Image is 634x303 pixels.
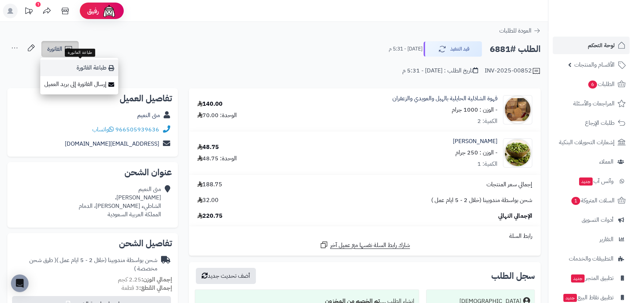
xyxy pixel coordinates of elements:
span: لوحة التحكم [588,40,615,50]
span: الطلبات [588,79,615,89]
span: 32.00 [197,196,219,205]
span: جديد [579,177,593,186]
a: إشعارات التحويلات البنكية [553,134,630,151]
div: INV-2025-00852 [485,67,541,75]
a: منى النعيم [137,111,160,120]
span: طلبات الإرجاع [585,118,615,128]
strong: إجمالي القطع: [139,284,172,292]
a: العودة للطلبات [499,26,541,35]
a: تطبيق المتجرجديد [553,269,630,287]
a: طلبات الإرجاع [553,114,630,132]
span: 1 [571,197,580,205]
img: 1704009880-WhatsApp%20Image%202023-12-31%20at%209.42.12%20AM%20(1)-90x90.jpeg [503,95,532,124]
a: [PERSON_NAME] [453,137,497,146]
a: قهوة الشاذلية الحايلية بالهيل والعويدي والزعفران [392,94,497,103]
span: شحن بواسطة مندوبينا (خلال 2 - 5 ايام عمل ) [431,196,532,205]
span: جديد [563,294,577,302]
span: 188.75 [197,180,222,189]
small: 2.25 كجم [118,275,172,284]
div: الوحدة: 48.75 [197,154,237,163]
span: الفاتورة [47,45,62,53]
div: طباعة الفاتورة [65,49,95,57]
a: لوحة التحكم [553,37,630,54]
a: التطبيقات والخدمات [553,250,630,268]
div: الوحدة: 70.00 [197,111,237,120]
a: تحديثات المنصة [19,4,38,20]
a: السلات المتروكة1 [553,192,630,209]
span: تطبيق نقاط البيع [563,292,614,303]
a: التقارير [553,231,630,248]
h2: تفاصيل العميل [13,94,172,103]
span: السلات المتروكة [571,195,615,206]
a: الطلبات6 [553,75,630,93]
span: الأقسام والمنتجات [574,60,615,70]
span: ( طرق شحن مخصصة ) [29,256,157,273]
a: وآتس آبجديد [553,172,630,190]
div: منى النعيم [PERSON_NAME]، الشاطيء [PERSON_NAME]، الدمام المملكة العربية السعودية [79,185,161,218]
span: جديد [571,274,585,283]
a: المراجعات والأسئلة [553,95,630,112]
a: أدوات التسويق [553,211,630,229]
a: الفاتورة [41,41,79,57]
img: 1709198033-EZspG629a4UYVuOyFaX21Kr92gKUNk12ArOhHQ9a-90x90.jpg [503,138,532,168]
span: الإجمالي النهائي [498,212,532,220]
a: واتساب [92,125,114,134]
a: [EMAIL_ADDRESS][DOMAIN_NAME] [65,139,159,148]
img: ai-face.png [102,4,116,18]
span: العودة للطلبات [499,26,532,35]
div: الكمية: 2 [477,117,497,126]
small: - الوزن : 1000 جرام [452,105,497,114]
a: إرسال الفاتورة إلى بريد العميل [40,76,118,93]
div: رابط السلة [192,232,538,240]
span: 220.75 [197,212,223,220]
div: 140.00 [197,100,223,108]
span: رفيق [87,7,99,15]
div: شحن بواسطة مندوبينا (خلال 2 - 5 ايام عمل ) [13,256,157,273]
h2: تفاصيل الشحن [13,239,172,248]
h3: سجل الطلب [491,272,535,280]
h2: الطلب #6881 [490,42,541,57]
span: وآتس آب [578,176,614,186]
span: شارك رابط السلة نفسها مع عميل آخر [330,241,410,250]
div: 1 [36,2,41,7]
strong: إجمالي الوزن: [141,275,172,284]
span: التقارير [600,234,614,244]
span: أدوات التسويق [582,215,614,225]
small: 3 قطعة [122,284,172,292]
span: العملاء [599,157,614,167]
span: إجمالي سعر المنتجات [486,180,532,189]
button: أضف تحديث جديد [196,268,256,284]
div: تاريخ الطلب : [DATE] - 5:31 م [402,67,478,75]
div: 48.75 [197,143,219,151]
img: logo-2.png [584,18,627,34]
div: الكمية: 1 [477,160,497,168]
h2: عنوان الشحن [13,168,172,177]
a: شارك رابط السلة نفسها مع عميل آخر [320,240,410,250]
small: - الوزن : 250 جرام [455,148,497,157]
span: التطبيقات والخدمات [569,254,614,264]
a: طباعة الفاتورة [40,60,118,76]
span: تطبيق المتجر [570,273,614,283]
a: 966505939636 [115,125,159,134]
a: العملاء [553,153,630,171]
span: المراجعات والأسئلة [573,98,615,109]
span: 6 [588,81,597,89]
small: [DATE] - 5:31 م [389,45,422,53]
button: قيد التنفيذ [424,41,482,57]
div: Open Intercom Messenger [11,274,29,292]
span: إشعارات التحويلات البنكية [559,137,615,147]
